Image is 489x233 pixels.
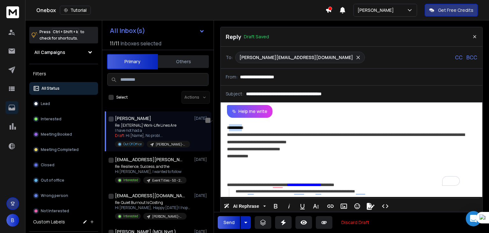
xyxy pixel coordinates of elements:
span: 11 / 11 [110,40,119,47]
button: Primary [107,54,158,69]
button: B [6,214,19,227]
p: Out Of Office [123,142,142,147]
span: Ctrl + Shift + k [52,28,79,35]
p: [PERSON_NAME][EMAIL_ADDRESS][DOMAIN_NAME] [239,54,353,61]
button: Wrong person [29,189,98,202]
button: Tutorial [60,6,91,15]
p: Re: [EXTERNAL] Work-Life Lines Are [115,123,190,128]
button: Code View [379,200,391,213]
p: [DATE] [194,193,209,198]
div: Onebox [36,6,325,15]
button: Emoticons [351,200,363,213]
button: Not Interested [29,205,98,217]
h1: [EMAIL_ADDRESS][PERSON_NAME][DOMAIN_NAME] [115,156,185,163]
button: AI Rephrase [223,200,267,213]
button: Out of office [29,174,98,187]
p: I have not had a [115,128,190,133]
h1: All Inbox(s) [110,27,145,34]
span: Draft: [115,133,125,138]
p: Hi [PERSON_NAME], I wanted to follow [115,169,187,174]
button: All Inbox(s) [105,24,210,37]
p: Subject: [226,91,244,97]
button: Underline (Ctrl+U) [296,200,308,213]
p: Not Interested [41,208,69,214]
button: Get Free Credits [425,4,478,17]
p: From: [226,74,237,80]
button: More Text [310,200,322,213]
button: Send [218,216,240,229]
button: Closed [29,159,98,171]
p: Out of office [41,178,64,183]
p: [DATE] [194,157,209,162]
button: Meeting Booked [29,128,98,141]
p: Hi [PERSON_NAME], Happy [DATE]! I hope you're [115,205,191,210]
p: Interested [123,178,138,183]
button: Meeting Completed [29,143,98,156]
button: Interested [29,113,98,125]
h3: Filters [29,69,98,78]
p: Closed [41,162,54,168]
h1: [EMAIL_ADDRESS][DOMAIN_NAME] [115,192,185,199]
p: [PERSON_NAME]-Email 3 [152,214,183,219]
p: Get Free Credits [438,7,473,13]
p: [DATE] [194,116,209,121]
p: Event Titles - 50 - 200 Empl - US - No Hotels [152,178,183,183]
p: Draft Saved [244,34,269,40]
p: To: [226,54,233,61]
button: All Campaigns [29,46,98,59]
button: Signature [365,200,377,213]
p: Press to check for shortcuts. [39,29,84,41]
button: Help me write [227,105,273,118]
label: Select [116,95,128,100]
button: All Status [29,82,98,95]
span: Hi [Name], No probl ... [126,133,163,138]
button: Insert Image (Ctrl+P) [338,200,350,213]
p: Reply [226,32,241,41]
button: Italic (Ctrl+I) [283,200,295,213]
p: [PERSON_NAME] [358,7,396,13]
h1: All Campaigns [34,49,65,56]
p: Interested [123,214,138,219]
p: CC [455,54,463,61]
p: All Status [41,86,60,91]
h3: Custom Labels [33,219,65,225]
button: Bold (Ctrl+B) [270,200,282,213]
p: Lead [41,101,50,106]
p: [PERSON_NAME]-Email 5 [156,142,186,147]
h1: [PERSON_NAME] [115,115,151,122]
p: BCC [466,54,477,61]
button: Insert Link (Ctrl+K) [324,200,337,213]
p: Interested [41,117,61,122]
button: Others [158,55,209,69]
h3: Inboxes selected [121,40,161,47]
p: Re: Quiet Burnout Is Costing [115,200,191,205]
div: Open Intercom Messenger [466,211,481,226]
div: To enrich screen reader interactions, please activate Accessibility in Grammarly extension settings [221,118,482,197]
span: AI Rephrase [232,204,260,209]
p: Wrong person [41,193,68,198]
p: Meeting Booked [41,132,72,137]
p: Re: Resilience, Success, and the [115,164,187,169]
button: Discard Draft [336,216,374,229]
p: Meeting Completed [41,147,79,152]
button: Lead [29,97,98,110]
